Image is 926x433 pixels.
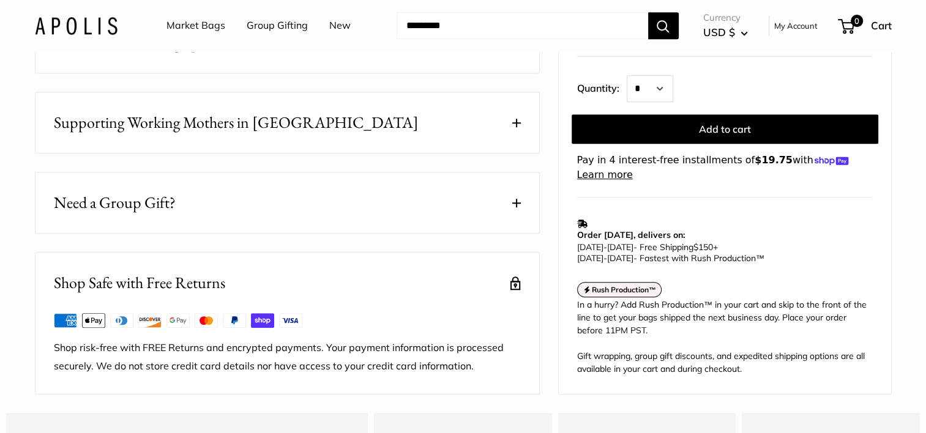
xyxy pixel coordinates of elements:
span: - [603,242,607,253]
a: Market Bags [166,17,225,35]
a: Group Gifting [247,17,308,35]
p: - Free Shipping + [577,242,867,264]
a: My Account [774,18,818,33]
strong: Order [DATE], delivers on: [577,229,685,240]
button: Supporting Working Mothers in [GEOGRAPHIC_DATA] [35,92,539,153]
span: Need a Group Gift? [54,191,176,215]
button: Search [648,12,679,39]
span: Currency [703,9,748,26]
span: Cart [871,19,892,32]
img: Apolis [35,17,118,34]
iframe: Sign Up via Text for Offers [10,387,131,423]
div: In a hurry? Add Rush Production™ in your cart and skip to the front of the line to get your bags ... [577,298,873,376]
input: Search... [397,12,648,39]
label: Quantity: [577,72,627,102]
h2: Shop Safe with Free Returns [54,271,225,295]
a: 0 Cart [839,16,892,35]
span: Supporting Working Mothers in [GEOGRAPHIC_DATA] [54,111,419,135]
span: - [603,253,607,264]
span: [DATE] [607,253,633,264]
span: USD $ [703,26,735,39]
span: [DATE] [577,242,603,253]
strong: Rush Production™ [592,285,656,294]
span: 0 [850,15,862,27]
span: - Fastest with Rush Production™ [577,253,764,264]
button: Add to cart [572,114,878,144]
p: Shop risk-free with FREE Returns and encrypted payments. Your payment information is processed se... [54,339,521,376]
a: New [329,17,351,35]
span: $150 [693,242,713,253]
button: USD $ [703,23,748,42]
button: Need a Group Gift? [35,172,539,233]
span: [DATE] [607,242,633,253]
span: [DATE] [577,253,603,264]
